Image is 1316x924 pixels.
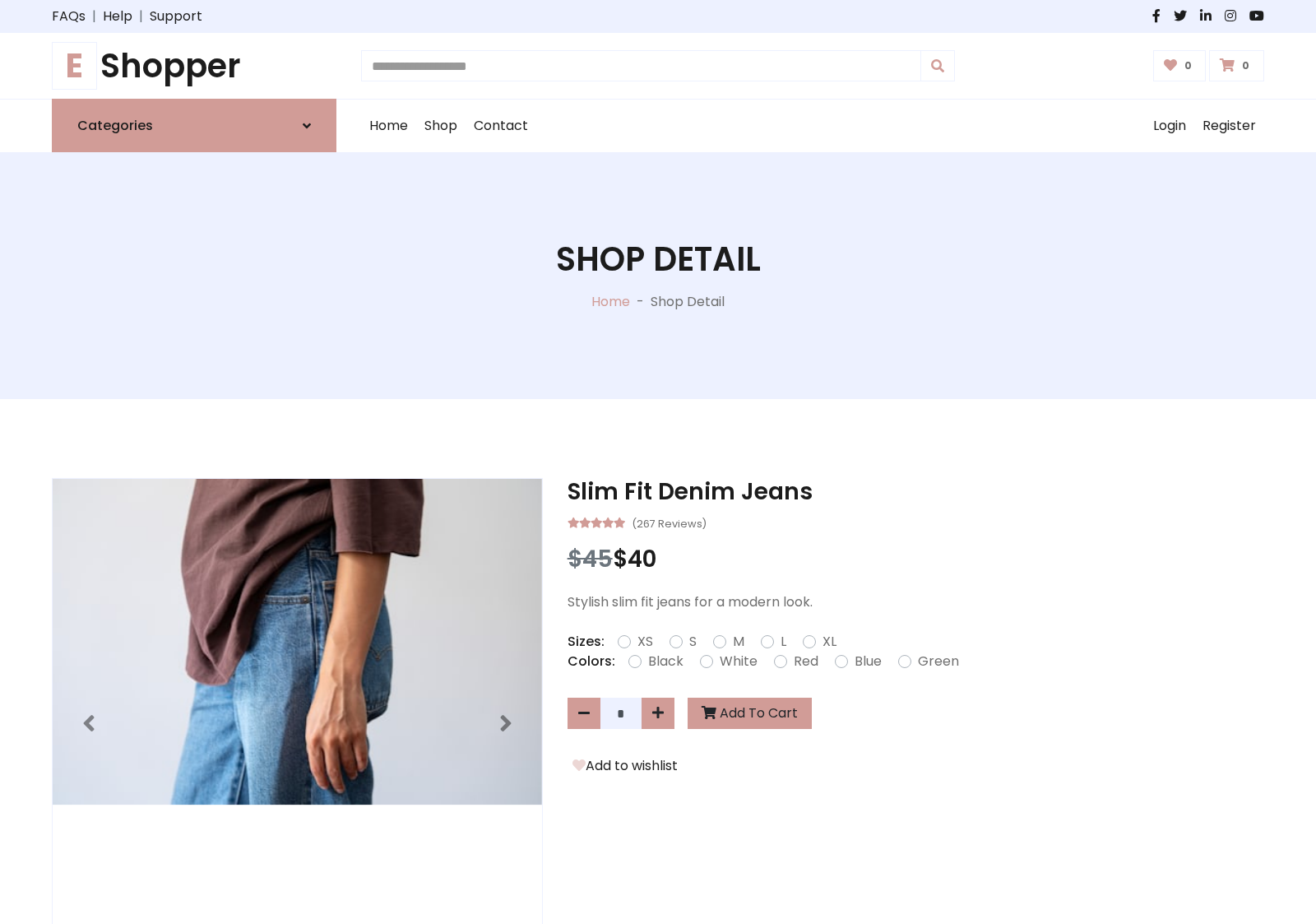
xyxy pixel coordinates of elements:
a: EShopper [52,46,336,86]
a: Register [1194,100,1264,152]
img: Image [53,479,542,805]
label: Red [794,652,818,671]
span: | [132,7,150,26]
h3: $ [568,546,1264,573]
label: Green [918,652,959,671]
p: Shop Detail [651,292,725,312]
p: - [630,292,651,312]
button: Add to wishlist [568,755,683,777]
span: 0 [1180,58,1196,73]
label: Blue [855,652,882,671]
span: 0 [1238,58,1253,73]
label: S [689,632,697,652]
small: (267 Reviews) [632,513,707,532]
a: Home [591,292,630,311]
label: Black [648,652,683,671]
a: FAQs [52,7,86,26]
label: XS [637,632,653,652]
a: 0 [1209,50,1264,81]
a: Support [150,7,202,26]
a: Shop [416,100,466,152]
a: Help [103,7,132,26]
p: Stylish slim fit jeans for a modern look. [568,592,1264,612]
a: 0 [1153,50,1207,81]
a: Home [361,100,416,152]
label: M [733,632,744,652]
p: Colors: [568,652,615,671]
button: Add To Cart [688,698,812,729]
span: $45 [568,543,613,575]
span: 40 [628,543,656,575]
a: Categories [52,99,336,152]
span: | [86,7,103,26]
a: Login [1145,100,1194,152]
span: E [52,42,97,90]
h1: Shopper [52,46,336,86]
h1: Shop Detail [556,239,761,279]
label: L [781,632,786,652]
a: Contact [466,100,536,152]
p: Sizes: [568,632,605,652]
h3: Slim Fit Denim Jeans [568,478,1264,506]
h6: Categories [77,118,153,133]
label: White [720,652,758,671]
label: XL [822,632,836,652]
